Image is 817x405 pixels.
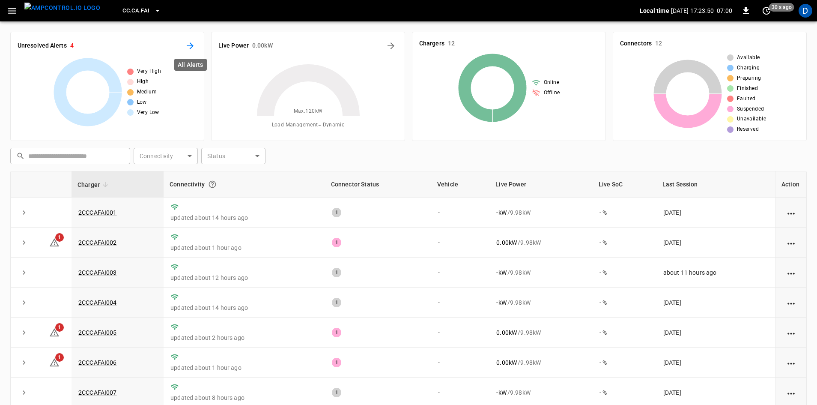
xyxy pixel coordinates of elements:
div: / 9.98 kW [496,388,586,397]
span: CC.CA.FAI [122,6,149,16]
div: action cell options [786,298,796,307]
p: - kW [496,208,506,217]
span: Preparing [737,74,761,83]
div: 1 [332,268,341,277]
td: - % [593,228,656,258]
div: action cell options [786,328,796,337]
div: 1 [332,328,341,337]
p: updated about 2 hours ago [170,333,318,342]
div: action cell options [786,358,796,367]
td: - [431,228,489,258]
td: - % [593,258,656,288]
div: Connectivity [170,177,319,192]
td: - [431,288,489,318]
h6: Chargers [419,39,444,48]
p: updated about 14 hours ago [170,303,318,312]
span: Medium [137,88,157,96]
span: Load Management = Dynamic [272,121,345,129]
td: [DATE] [656,318,775,348]
span: 1 [55,353,64,362]
h6: Live Power [218,41,249,51]
div: action cell options [786,388,796,397]
button: expand row [18,266,30,279]
span: Suspended [737,105,764,114]
span: 30 s ago [769,3,794,12]
h6: 4 [70,41,74,51]
div: 1 [332,208,341,217]
p: updated about 1 hour ago [170,363,318,372]
a: 2CCCAFAI004 [78,299,117,306]
img: ampcontrol.io logo [24,3,100,13]
div: / 9.98 kW [496,298,586,307]
button: CC.CA.FAI [119,3,164,19]
span: Offline [544,89,560,97]
button: expand row [18,236,30,249]
a: 1 [49,238,60,245]
td: - % [593,288,656,318]
td: about 11 hours ago [656,258,775,288]
p: [DATE] 17:23:50 -07:00 [671,6,732,15]
span: Low [137,98,147,107]
span: 1 [55,233,64,242]
p: updated about 8 hours ago [170,393,318,402]
span: Very Low [137,108,159,117]
div: action cell options [786,268,796,277]
div: 1 [332,238,341,247]
th: Live Power [489,171,593,198]
div: / 9.98 kW [496,268,586,277]
td: [DATE] [656,288,775,318]
p: 0.00 kW [496,358,517,367]
p: - kW [496,268,506,277]
td: - % [593,198,656,228]
div: / 9.98 kW [496,238,586,247]
span: Charger [78,180,111,190]
span: Available [737,54,760,62]
p: updated about 14 hours ago [170,213,318,222]
td: - % [593,318,656,348]
th: Vehicle [431,171,489,198]
div: / 9.98 kW [496,208,586,217]
span: Faulted [737,95,756,103]
div: / 9.98 kW [496,358,586,367]
span: Online [544,78,559,87]
th: Connector Status [325,171,431,198]
a: 2CCCAFAI001 [78,209,117,216]
h6: 12 [655,39,662,48]
h6: Unresolved Alerts [18,41,67,51]
h6: 0.00 kW [252,41,273,51]
div: / 9.98 kW [496,328,586,337]
a: 1 [49,329,60,336]
span: Charging [737,64,760,72]
p: 0.00 kW [496,238,517,247]
div: action cell options [786,238,796,247]
p: Local time [640,6,669,15]
h6: Connectors [620,39,652,48]
span: Max. 120 kW [294,107,323,116]
h6: 12 [448,39,455,48]
div: 1 [332,358,341,367]
a: 2CCCAFAI003 [78,269,117,276]
td: - [431,318,489,348]
td: [DATE] [656,198,775,228]
th: Action [775,171,806,198]
div: profile-icon [799,4,812,18]
div: action cell options [786,208,796,217]
a: 2CCCAFAI002 [78,239,117,246]
button: Energy Overview [384,39,398,53]
p: - kW [496,298,506,307]
span: Reserved [737,125,759,134]
div: 1 [332,298,341,307]
a: 1 [49,359,60,366]
button: expand row [18,356,30,369]
span: Finished [737,84,758,93]
p: updated about 1 hour ago [170,243,318,252]
a: 2CCCAFAI006 [78,359,117,366]
td: [DATE] [656,348,775,378]
th: Last Session [656,171,775,198]
div: All Alerts [174,59,207,71]
span: Very High [137,67,161,76]
a: 2CCCAFAI005 [78,329,117,336]
button: set refresh interval [760,4,773,18]
button: All Alerts [183,39,197,53]
p: - kW [496,388,506,397]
